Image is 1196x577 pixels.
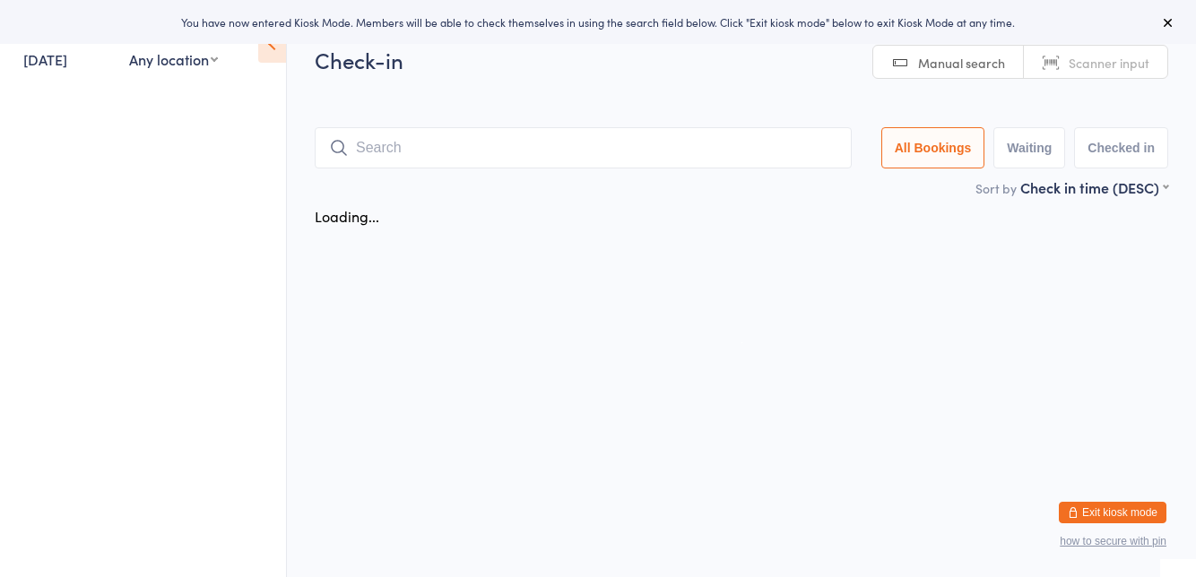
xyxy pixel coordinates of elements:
[1020,177,1168,197] div: Check in time (DESC)
[918,54,1005,72] span: Manual search
[315,127,852,168] input: Search
[1074,127,1168,168] button: Checked in
[975,179,1017,197] label: Sort by
[1060,535,1166,547] button: how to secure with pin
[1059,502,1166,523] button: Exit kiosk mode
[23,49,67,69] a: [DATE]
[315,206,379,226] div: Loading...
[129,49,218,69] div: Any location
[881,127,985,168] button: All Bookings
[993,127,1065,168] button: Waiting
[1069,54,1149,72] span: Scanner input
[29,14,1167,30] div: You have now entered Kiosk Mode. Members will be able to check themselves in using the search fie...
[315,45,1168,74] h2: Check-in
